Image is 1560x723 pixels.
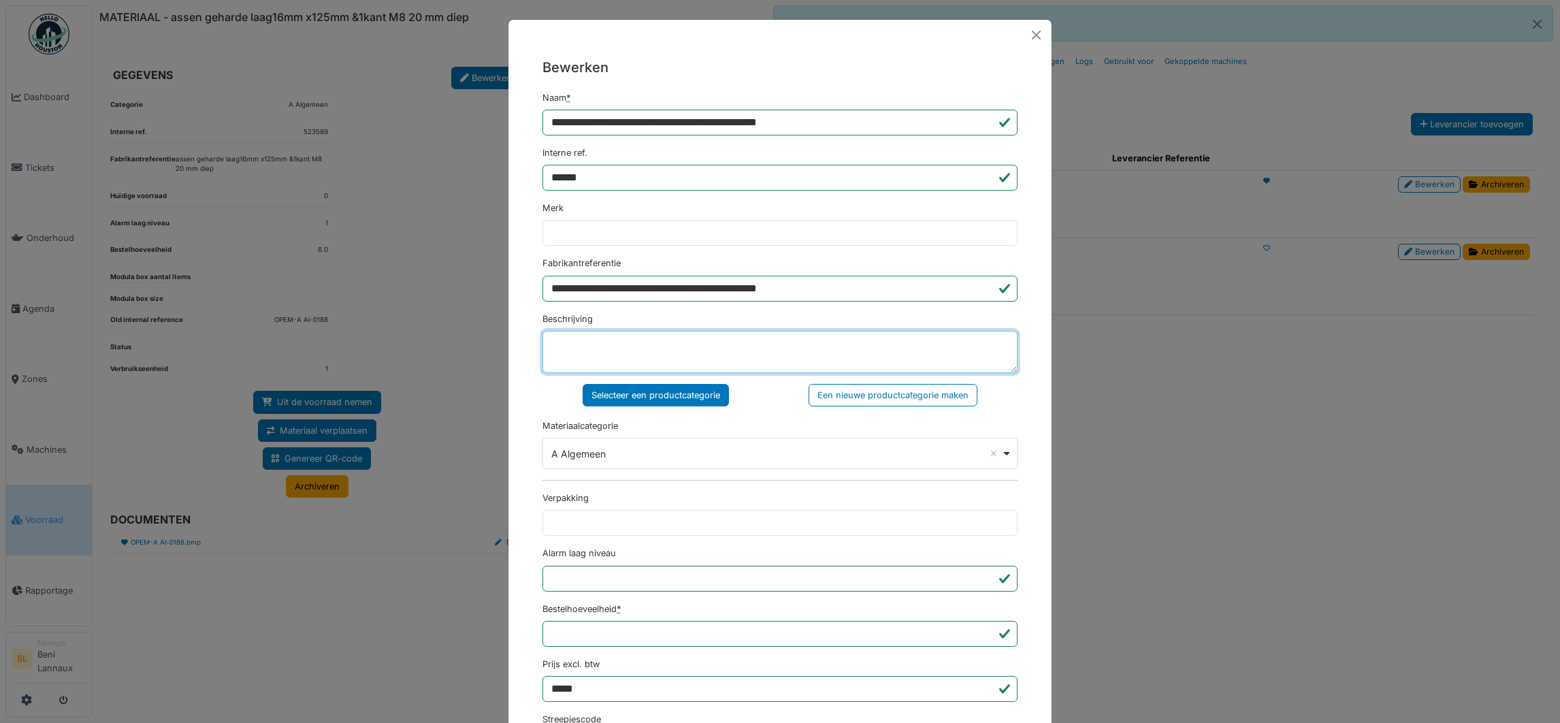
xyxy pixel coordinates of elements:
[542,146,587,159] label: Interne ref.
[542,602,621,615] label: Bestelhoeveelheid
[542,257,621,270] label: Fabrikantreferentie
[542,57,1018,78] h5: Bewerken
[542,202,564,214] label: Merk
[566,93,570,103] abbr: Verplicht
[542,492,589,504] label: Verpakking
[542,419,618,432] label: Materiaalcategorie
[809,384,977,406] div: Een nieuwe productcategorie maken
[617,604,621,614] abbr: Verplicht
[551,447,1001,461] div: A Algemeen
[1026,25,1046,45] button: Close
[542,312,593,325] label: Beschrijving
[542,658,600,671] label: Prijs excl. btw
[987,447,1001,460] button: Remove item: '744'
[542,91,570,104] label: Naam
[583,384,729,406] div: Selecteer een productcategorie
[542,547,616,560] label: Alarm laag niveau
